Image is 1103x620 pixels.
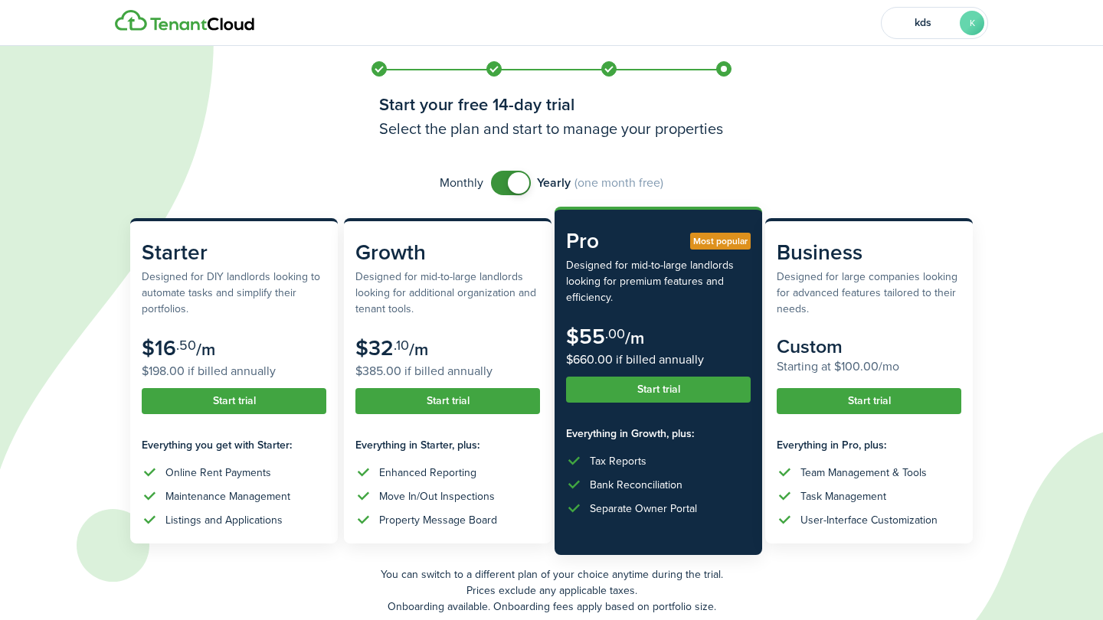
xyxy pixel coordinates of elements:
[566,225,751,257] subscription-pricing-card-title: Pro
[142,388,326,414] button: Start trial
[355,332,394,364] subscription-pricing-card-price-amount: $32
[440,174,483,192] span: Monthly
[800,488,886,504] div: Task Management
[777,332,843,361] subscription-pricing-card-price-amount: Custom
[130,566,973,615] p: You can switch to a different plan of your choice anytime during the trial. Prices exclude any ap...
[394,335,409,355] subscription-pricing-card-price-cents: .10
[379,117,724,140] h3: Select the plan and start to manage your properties
[355,269,540,317] subscription-pricing-card-description: Designed for mid-to-large landlords looking for additional organization and tenant tools.
[196,337,215,362] subscription-pricing-card-price-period: /m
[590,501,697,517] div: Separate Owner Portal
[777,437,961,453] subscription-pricing-card-features-title: Everything in Pro, plus:
[379,465,476,481] div: Enhanced Reporting
[590,477,682,493] div: Bank Reconciliation
[566,377,751,403] button: Start trial
[693,234,748,248] span: Most popular
[800,512,938,528] div: User-Interface Customization
[165,465,271,481] div: Online Rent Payments
[355,237,540,269] subscription-pricing-card-title: Growth
[142,332,176,364] subscription-pricing-card-price-amount: $16
[142,362,326,380] subscription-pricing-card-price-annual: $198.00 if billed annually
[892,18,954,28] span: kds
[625,325,644,351] subscription-pricing-card-price-period: /m
[777,269,961,317] subscription-pricing-card-description: Designed for large companies looking for advanced features tailored to their needs.
[142,437,326,453] subscription-pricing-card-features-title: Everything you get with Starter:
[142,237,326,269] subscription-pricing-card-title: Starter
[176,335,196,355] subscription-pricing-card-price-cents: .50
[379,512,497,528] div: Property Message Board
[355,388,540,414] button: Start trial
[777,388,961,414] button: Start trial
[379,92,724,117] h1: Start your free 14-day trial
[566,321,605,352] subscription-pricing-card-price-amount: $55
[566,351,751,369] subscription-pricing-card-price-annual: $660.00 if billed annually
[777,237,961,269] subscription-pricing-card-title: Business
[165,488,290,504] div: Maintenance Management
[409,337,428,362] subscription-pricing-card-price-period: /m
[605,324,625,344] subscription-pricing-card-price-cents: .00
[165,512,283,528] div: Listings and Applications
[590,453,646,469] div: Tax Reports
[142,269,326,317] subscription-pricing-card-description: Designed for DIY landlords looking to automate tasks and simplify their portfolios.
[355,362,540,380] subscription-pricing-card-price-annual: $385.00 if billed annually
[566,257,751,305] subscription-pricing-card-description: Designed for mid-to-large landlords looking for premium features and efficiency.
[777,357,961,376] subscription-pricing-card-price-annual: Starting at $100.00/mo
[960,11,984,35] avatar-text: K
[355,437,540,453] subscription-pricing-card-features-title: Everything in Starter, plus:
[881,7,988,39] button: Open menu
[115,10,254,31] img: Logo
[800,465,927,481] div: Team Management & Tools
[566,426,751,442] subscription-pricing-card-features-title: Everything in Growth, plus:
[379,488,495,504] div: Move In/Out Inspections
